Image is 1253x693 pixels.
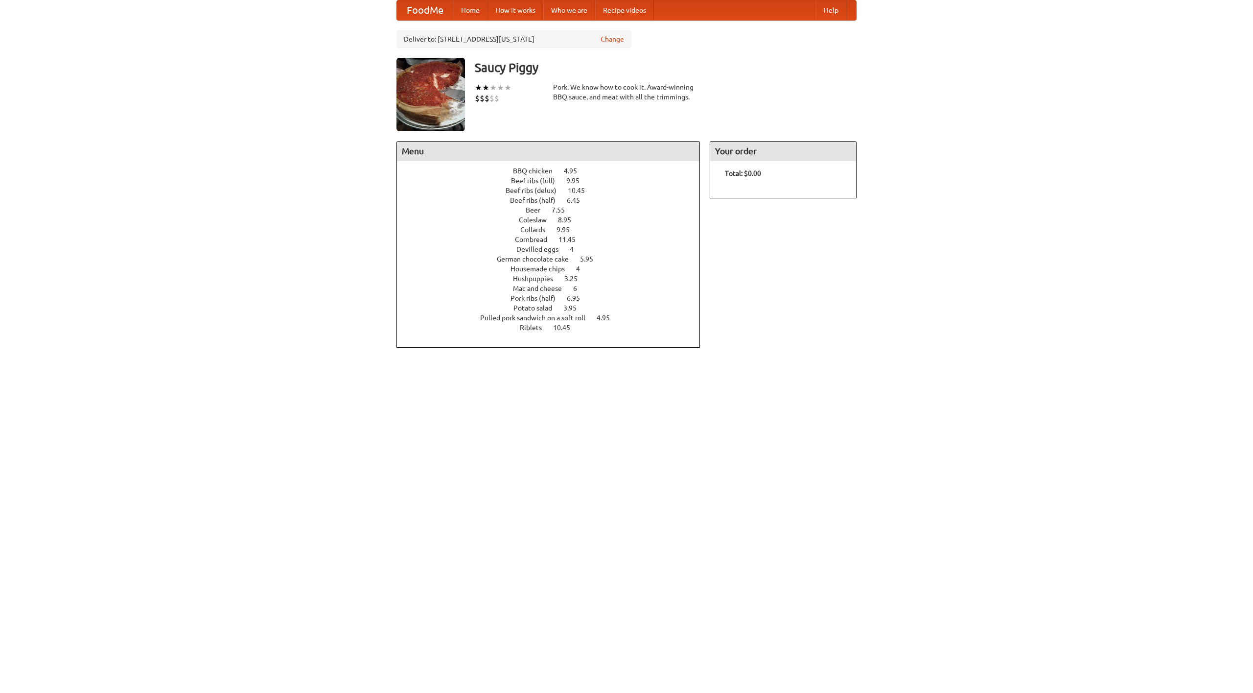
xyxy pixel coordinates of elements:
li: ★ [489,82,497,93]
span: Beer [526,206,550,214]
div: Pork. We know how to cook it. Award-winning BBQ sauce, and meat with all the trimmings. [553,82,700,102]
li: $ [480,93,485,104]
span: 4.95 [564,167,587,175]
li: ★ [497,82,504,93]
a: Collards 9.95 [520,226,588,234]
a: Beer 7.55 [526,206,583,214]
a: Housemade chips 4 [510,265,598,273]
a: BBQ chicken 4.95 [513,167,595,175]
span: 6.95 [567,294,590,302]
span: Hushpuppies [513,275,563,283]
a: FoodMe [397,0,453,20]
li: ★ [482,82,489,93]
span: 10.45 [553,324,580,332]
a: Cornbread 11.45 [515,236,594,243]
a: Beef ribs (delux) 10.45 [506,187,603,194]
span: 7.55 [552,206,575,214]
span: Riblets [520,324,552,332]
li: $ [485,93,489,104]
img: angular.jpg [396,58,465,131]
a: Home [453,0,487,20]
span: Coleslaw [519,216,557,224]
li: ★ [475,82,482,93]
span: German chocolate cake [497,255,579,263]
li: $ [489,93,494,104]
span: 3.95 [563,304,586,312]
span: 6 [573,285,587,292]
a: Coleslaw 8.95 [519,216,589,224]
span: 8.95 [558,216,581,224]
span: Devilled eggs [516,245,568,253]
span: BBQ chicken [513,167,562,175]
span: 9.95 [557,226,580,234]
div: Deliver to: [STREET_ADDRESS][US_STATE] [396,30,631,48]
span: Beef ribs (full) [511,177,565,185]
a: Pork ribs (half) 6.95 [510,294,598,302]
a: German chocolate cake 5.95 [497,255,611,263]
a: Change [601,34,624,44]
span: 11.45 [558,236,585,243]
span: 4 [576,265,590,273]
a: Pulled pork sandwich on a soft roll 4.95 [480,314,628,322]
span: Cornbread [515,236,557,243]
span: 10.45 [568,187,595,194]
span: Pulled pork sandwich on a soft roll [480,314,595,322]
h3: Saucy Piggy [475,58,857,77]
a: Beef ribs (half) 6.45 [510,196,598,204]
span: Housemade chips [510,265,575,273]
span: 4.95 [597,314,620,322]
h4: Your order [710,142,856,161]
li: ★ [504,82,511,93]
span: 3.25 [564,275,587,283]
a: Help [816,0,846,20]
li: $ [494,93,499,104]
span: Mac and cheese [513,285,572,292]
span: Potato salad [513,304,562,312]
a: Who we are [543,0,595,20]
a: How it works [487,0,543,20]
a: Recipe videos [595,0,654,20]
span: Pork ribs (half) [510,294,565,302]
a: Riblets 10.45 [520,324,588,332]
a: Hushpuppies 3.25 [513,275,596,283]
li: $ [475,93,480,104]
a: Potato salad 3.95 [513,304,595,312]
span: Collards [520,226,555,234]
a: Devilled eggs 4 [516,245,592,253]
h4: Menu [397,142,699,161]
span: 6.45 [567,196,590,204]
span: Beef ribs (half) [510,196,565,204]
a: Beef ribs (full) 9.95 [511,177,598,185]
span: 5.95 [580,255,603,263]
span: Beef ribs (delux) [506,187,566,194]
b: Total: $0.00 [725,169,761,177]
a: Mac and cheese 6 [513,285,595,292]
span: 9.95 [566,177,589,185]
span: 4 [570,245,583,253]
